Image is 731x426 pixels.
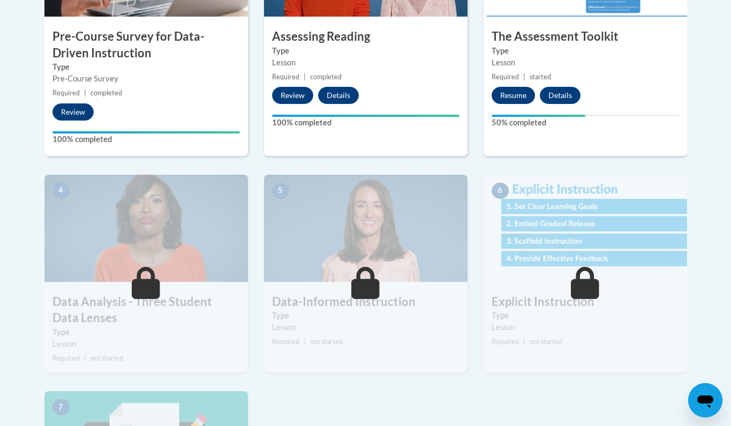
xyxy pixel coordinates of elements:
[52,183,70,199] span: 4
[310,73,342,81] span: completed
[52,354,80,362] span: Required
[91,89,122,97] span: completed
[272,322,459,333] div: Lesson
[272,87,313,104] button: Review
[492,310,679,322] label: Type
[52,338,240,350] div: Lesson
[304,73,306,81] span: |
[44,175,248,282] img: Course Image
[530,73,551,81] span: started
[530,338,562,346] span: not started
[540,87,581,104] button: Details
[52,61,240,73] label: Type
[484,175,687,282] img: Course Image
[484,28,687,45] h3: The Assessment Toolkit
[52,399,70,415] span: 7
[272,57,459,69] div: Lesson
[272,45,459,57] label: Type
[310,338,343,346] span: not started
[688,383,722,417] iframe: Button to launch messaging window
[492,87,535,104] button: Resume
[272,183,289,199] span: 5
[84,354,86,362] span: |
[492,45,679,57] label: Type
[52,133,240,145] label: 100% completed
[492,115,585,117] div: Your progress
[492,117,679,129] label: 50% completed
[523,338,525,346] span: |
[492,73,519,81] span: Required
[52,73,240,85] div: Pre-Course Survey
[264,294,468,310] h3: Data-Informed Instruction
[492,338,519,346] span: Required
[304,338,306,346] span: |
[492,57,679,69] div: Lesson
[484,294,687,310] h3: Explicit Instruction
[264,28,468,45] h3: Assessing Reading
[44,294,248,327] h3: Data Analysis - Three Student Data Lenses
[318,87,359,104] button: Details
[52,89,80,97] span: Required
[272,115,459,117] div: Your progress
[523,73,525,81] span: |
[264,175,468,282] img: Course Image
[272,73,299,81] span: Required
[44,28,248,62] h3: Pre-Course Survey for Data-Driven Instruction
[492,183,509,199] span: 6
[492,322,679,333] div: Lesson
[272,117,459,129] label: 100% completed
[272,310,459,322] label: Type
[91,354,123,362] span: not started
[84,89,86,97] span: |
[52,103,94,121] button: Review
[272,338,299,346] span: Required
[52,326,240,338] label: Type
[52,131,240,133] div: Your progress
